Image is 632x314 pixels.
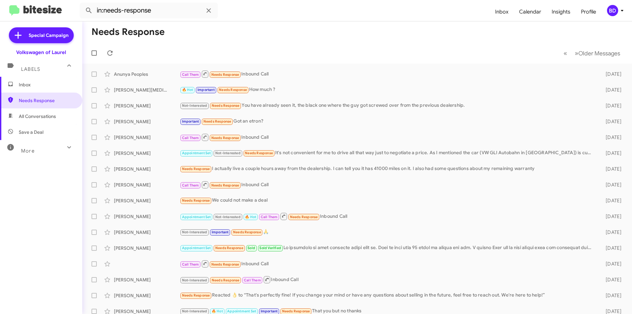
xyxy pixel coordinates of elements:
[180,118,595,125] div: Got an etron?
[182,278,207,282] span: Not-Interested
[114,245,180,251] div: [PERSON_NAME]
[114,102,180,109] div: [PERSON_NAME]
[215,246,243,250] span: Needs Response
[595,182,627,188] div: [DATE]
[19,129,43,135] span: Save a Deal
[290,215,318,219] span: Needs Response
[211,136,239,140] span: Needs Response
[595,292,627,299] div: [DATE]
[114,118,180,125] div: [PERSON_NAME]
[212,230,229,234] span: Important
[114,166,180,172] div: [PERSON_NAME]
[607,5,618,16] div: BD
[219,88,247,92] span: Needs Response
[29,32,68,39] span: Special Campaign
[227,309,256,313] span: Appointment Set
[114,134,180,141] div: [PERSON_NAME]
[114,276,180,283] div: [PERSON_NAME]
[282,309,310,313] span: Needs Response
[182,72,199,77] span: Call Them
[578,50,620,57] span: Older Messages
[212,309,223,313] span: 🔥 Hot
[180,275,595,284] div: Inbound Call
[21,148,35,154] span: More
[182,215,211,219] span: Appointment Set
[261,309,278,313] span: Important
[182,309,207,313] span: Not-Interested
[182,293,210,298] span: Needs Response
[92,27,165,37] h1: Needs Response
[114,87,180,93] div: [PERSON_NAME][MEDICAL_DATA]
[19,97,75,104] span: Needs Response
[182,119,199,124] span: Important
[248,246,255,250] span: Sold
[19,113,56,120] span: All Conversations
[560,46,571,60] button: Previous
[114,197,180,204] div: [PERSON_NAME]
[514,2,546,21] a: Calendar
[9,27,74,43] a: Special Campaign
[180,197,595,204] div: We could not make a deal
[114,150,180,157] div: [PERSON_NAME]
[182,183,199,187] span: Call Them
[203,119,231,124] span: Needs Response
[595,87,627,93] div: [DATE]
[233,230,261,234] span: Needs Response
[180,165,595,173] div: I actually live a couple hours away from the dealership. I can tell you it has 41000 miles on it....
[261,215,278,219] span: Call Them
[595,150,627,157] div: [DATE]
[244,278,261,282] span: Call Them
[180,133,595,141] div: Inbound Call
[595,166,627,172] div: [DATE]
[182,151,211,155] span: Appointment Set
[571,46,624,60] button: Next
[595,102,627,109] div: [DATE]
[215,215,241,219] span: Not-Interested
[180,228,595,236] div: 🙏
[182,136,199,140] span: Call Them
[182,230,207,234] span: Not-Interested
[180,181,595,189] div: Inbound Call
[575,49,578,57] span: »
[576,2,601,21] span: Profile
[490,2,514,21] span: Inbox
[560,46,624,60] nav: Page navigation example
[601,5,625,16] button: BD
[182,262,199,267] span: Call Them
[180,212,595,220] div: Inbound Call
[595,276,627,283] div: [DATE]
[212,103,240,108] span: Needs Response
[21,66,40,72] span: Labels
[182,88,193,92] span: 🔥 Hot
[211,262,239,267] span: Needs Response
[180,149,595,157] div: It's not convenient for me to drive all that way just to negotiate a price. As I mentioned the ca...
[546,2,576,21] a: Insights
[182,198,210,203] span: Needs Response
[197,88,215,92] span: Important
[182,103,207,108] span: Not-Interested
[215,151,241,155] span: Not-Interested
[211,72,239,77] span: Needs Response
[595,197,627,204] div: [DATE]
[114,213,180,220] div: [PERSON_NAME]
[182,246,211,250] span: Appointment Set
[182,167,210,171] span: Needs Response
[180,102,595,109] div: You have already seen it, the black one where the guy got screwed over from the previous dealership.
[245,151,273,155] span: Needs Response
[80,3,218,18] input: Search
[16,49,66,56] div: Volkswagen of Laurel
[245,215,256,219] span: 🔥 Hot
[595,134,627,141] div: [DATE]
[180,86,595,94] div: How much ?
[595,245,627,251] div: [DATE]
[114,71,180,77] div: Anunya Peoples
[595,118,627,125] div: [DATE]
[180,244,595,252] div: Lo ipsumdolo si amet consecte adipi elit se. Doei te inci utla 95 etdol ma aliqua eni adm. V quis...
[211,183,239,187] span: Needs Response
[114,229,180,236] div: [PERSON_NAME]
[595,213,627,220] div: [DATE]
[595,229,627,236] div: [DATE]
[595,261,627,267] div: [DATE]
